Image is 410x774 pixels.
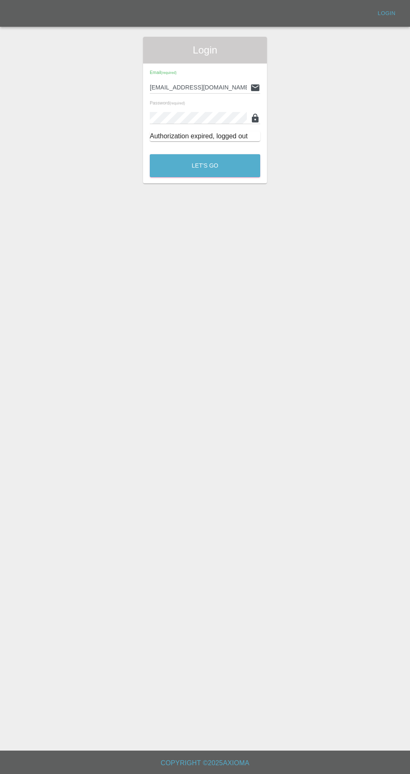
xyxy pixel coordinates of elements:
small: (required) [169,102,185,105]
span: Email [150,70,177,75]
span: Login [150,43,260,57]
div: Authorization expired, logged out [150,131,260,141]
a: Login [373,7,400,20]
h6: Copyright © 2025 Axioma [7,757,403,769]
small: (required) [161,71,177,75]
button: Let's Go [150,154,260,177]
span: Password [150,100,185,105]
